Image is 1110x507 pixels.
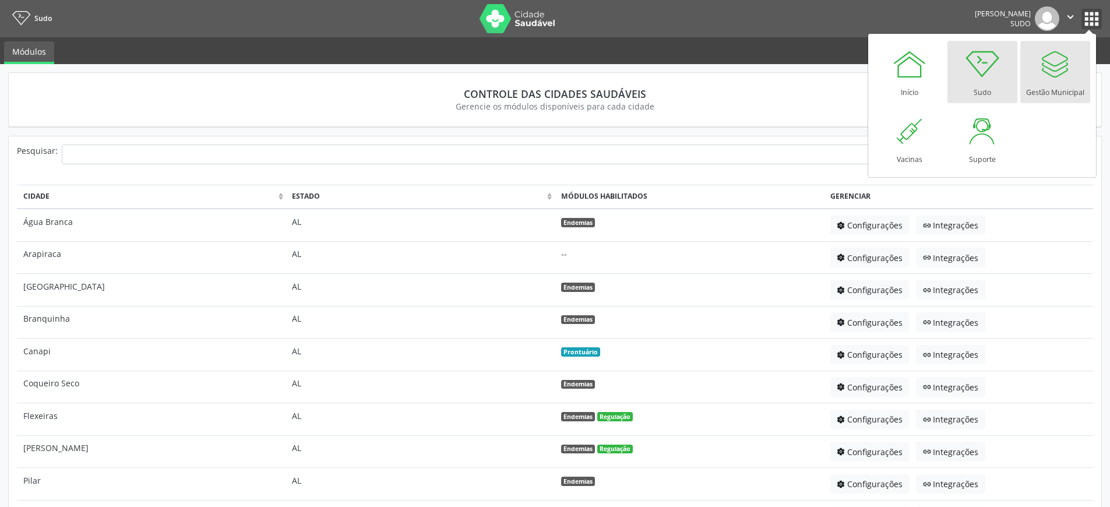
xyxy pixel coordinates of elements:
[875,108,945,170] a: Vacinas
[286,306,555,339] td: AL
[1020,41,1090,103] a: Gestão Municipal
[17,468,286,501] td: Pilar
[1081,9,1102,29] button: apps
[1010,19,1031,29] span: Sudo
[17,371,286,403] td: Coqueiro Seco
[34,13,52,23] span: Sudo
[17,274,286,307] td: [GEOGRAPHIC_DATA]
[561,477,595,486] span: Endemias
[923,448,933,456] ion-icon: link
[286,274,555,307] td: AL
[561,248,567,259] span: --
[923,221,933,230] ion-icon: link
[4,41,54,64] a: Módulos
[837,416,847,424] ion-icon: settings
[17,403,286,436] td: Flexeiras
[17,209,286,241] td: Água Branca
[916,442,985,462] button: linkIntegrações
[830,216,910,235] button: settingsConfigurações
[830,280,910,300] button: settingsConfigurações
[947,108,1017,170] a: Suporte
[1035,6,1059,31] img: img
[830,410,910,429] button: settingsConfigurações
[25,87,1085,100] div: Controle das Cidades Saudáveis
[947,41,1017,103] a: Sudo
[923,318,933,326] ion-icon: link
[286,468,555,501] td: AL
[17,306,286,339] td: Branquinha
[561,191,818,202] div: Módulos habilitados
[286,435,555,468] td: AL
[916,345,985,365] button: linkIntegrações
[561,412,595,421] span: Endemias
[916,248,985,267] button: linkIntegrações
[561,347,600,357] span: Prontuário
[561,315,595,325] span: Endemias
[830,377,910,397] button: settingsConfigurações
[830,312,910,332] button: settingsConfigurações
[837,221,847,230] ion-icon: settings
[286,241,555,274] td: AL
[25,100,1085,112] div: Gerencie os módulos disponíveis para cada cidade
[916,377,985,397] button: linkIntegrações
[561,445,595,454] span: Endemias
[916,216,985,235] button: linkIntegrações
[830,248,910,267] button: settingsConfigurações
[17,241,286,274] td: Arapiraca
[837,480,847,488] ion-icon: settings
[286,209,555,241] td: AL
[837,286,847,294] ion-icon: settings
[923,480,933,488] ion-icon: link
[561,218,595,227] span: Endemias
[286,339,555,371] td: AL
[8,9,52,28] a: Sudo
[561,283,595,292] span: Endemias
[923,416,933,424] ion-icon: link
[286,371,555,403] td: AL
[292,191,544,202] div: Estado
[561,380,595,389] span: Endemias
[830,474,910,494] button: settingsConfigurações
[875,41,945,103] a: Início
[597,412,633,421] span: Regulação
[1059,6,1081,31] button: 
[916,312,985,332] button: linkIntegrações
[837,254,847,262] ion-icon: settings
[923,383,933,391] ion-icon: link
[837,318,847,326] ion-icon: settings
[830,191,1087,202] div: Gerenciar
[923,286,933,294] ion-icon: link
[916,280,985,300] button: linkIntegrações
[923,254,933,262] ion-icon: link
[23,191,276,202] div: Cidade
[286,403,555,436] td: AL
[837,351,847,359] ion-icon: settings
[17,339,286,371] td: Canapi
[837,383,847,391] ion-icon: settings
[975,9,1031,19] div: [PERSON_NAME]
[923,351,933,359] ion-icon: link
[916,410,985,429] button: linkIntegrações
[830,442,910,462] button: settingsConfigurações
[17,145,58,172] div: Pesquisar:
[830,345,910,365] button: settingsConfigurações
[17,435,286,468] td: [PERSON_NAME]
[916,474,985,494] button: linkIntegrações
[1064,10,1077,23] i: 
[837,448,847,456] ion-icon: settings
[597,445,633,454] span: Regulação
